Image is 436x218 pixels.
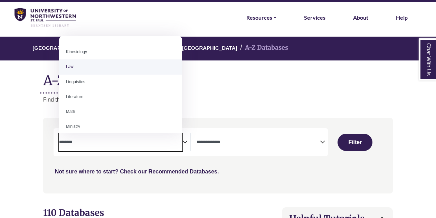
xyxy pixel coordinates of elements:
a: Resources [246,13,276,22]
li: Linguistics [59,75,182,89]
a: Help [396,13,408,22]
li: Kinesiology [59,45,182,59]
img: library_home [15,8,76,27]
li: Ministry [59,119,182,134]
nav: breadcrumb [43,37,393,60]
nav: Search filters [43,118,393,193]
h1: A-Z Databases [43,67,393,88]
a: About [353,13,368,22]
li: Literature [59,89,182,104]
textarea: Search [59,140,182,145]
a: Services [304,13,325,22]
a: [PERSON_NAME][GEOGRAPHIC_DATA] [139,44,237,51]
a: [GEOGRAPHIC_DATA][PERSON_NAME] [32,44,131,51]
p: Find the best library databases for your research. [43,95,393,104]
button: Submit for Search Results [338,134,372,151]
textarea: Search [197,140,320,145]
li: Math [59,104,182,119]
a: Not sure where to start? Check our Recommended Databases. [55,169,219,174]
li: Law [59,59,182,74]
li: A-Z Databases [237,43,288,53]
